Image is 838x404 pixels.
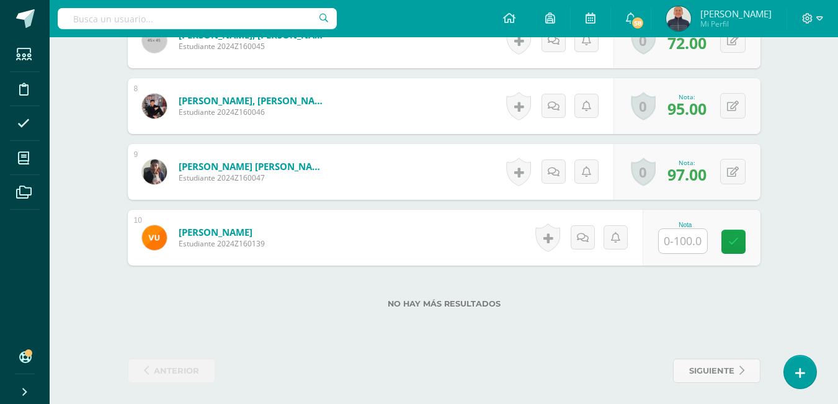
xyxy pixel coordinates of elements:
img: 45x45 [142,28,167,53]
a: siguiente [673,359,760,383]
a: 0 [631,92,656,120]
div: Nota: [667,158,707,167]
span: Estudiante 2024Z160139 [179,238,265,249]
span: siguiente [689,359,734,382]
span: 95.00 [667,98,707,119]
a: 0 [631,158,656,186]
span: Estudiante 2024Z160045 [179,41,328,52]
span: 58 [631,16,644,30]
a: [PERSON_NAME], [PERSON_NAME] [179,94,328,107]
div: Nota [658,222,713,228]
label: No hay más resultados [128,299,760,308]
span: [PERSON_NAME] [700,7,772,20]
span: anterior [154,359,199,382]
img: 8379c10303f12aba80609a8563d667c0.png [142,94,167,119]
input: 0-100.0 [659,229,707,253]
a: 0 [631,26,656,55]
div: Nota: [667,92,707,101]
a: [PERSON_NAME] [PERSON_NAME] [179,160,328,173]
span: Estudiante 2024Z160046 [179,107,328,117]
img: 3db2e74df9f83745428bf95ea435413e.png [666,6,691,31]
input: Busca un usuario... [58,8,337,29]
a: [PERSON_NAME] [179,226,265,238]
img: 69e9ff024baf8be56ac945828655ed65.png [142,159,167,184]
span: Mi Perfil [700,19,772,29]
span: Estudiante 2024Z160047 [179,173,328,183]
span: 97.00 [667,164,707,185]
img: e5cc6775c3c46a1ff339ccd79ec38fb4.png [142,225,167,250]
span: 72.00 [667,32,707,53]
